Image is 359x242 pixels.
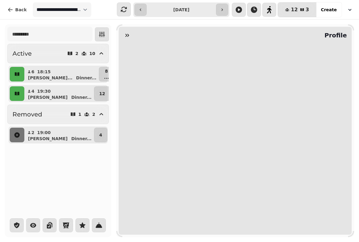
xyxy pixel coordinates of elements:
p: 19:30 [37,88,51,94]
p: [PERSON_NAME]... [28,75,72,81]
button: 123 [278,2,316,17]
button: 219:00[PERSON_NAME]Dinner... [26,128,93,142]
span: 12 [291,7,298,12]
button: 419:30[PERSON_NAME]Dinner... [26,86,93,101]
p: Dinner ... [71,94,92,100]
p: 2 [75,51,78,56]
span: Back [15,8,27,12]
button: 8... [99,67,114,81]
button: 12 [94,86,110,101]
p: [PERSON_NAME] [28,136,68,142]
p: [PERSON_NAME] [28,94,68,100]
span: Create [321,8,337,12]
p: 12 [99,91,105,97]
p: 4 [99,132,102,138]
h2: Removed [12,110,42,119]
p: 6 [31,69,35,75]
h2: Active [12,49,32,58]
button: Removed12 [7,105,109,124]
p: 2 [31,130,35,136]
h2: Profile [322,31,347,40]
span: 3 [306,7,309,12]
button: 618:15[PERSON_NAME]...Dinner... [26,67,98,81]
p: Dinner ... [71,136,92,142]
button: Active210 [7,44,109,63]
button: 4 [94,128,107,142]
p: 2 [92,112,95,116]
p: 10 [89,51,95,56]
button: Create [316,2,342,17]
p: 19:00 [37,130,51,136]
p: 18:15 [37,69,51,75]
p: 4 [31,88,35,94]
p: ... [104,74,109,80]
button: Back [2,2,32,17]
p: 8 [104,68,109,74]
p: 1 [78,112,82,116]
p: Dinner ... [76,75,96,81]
